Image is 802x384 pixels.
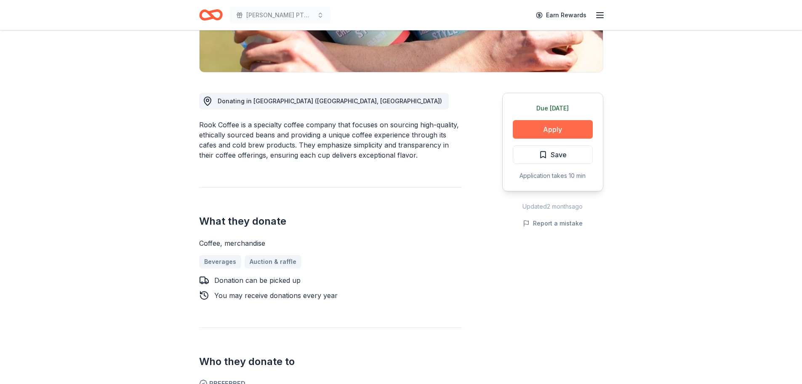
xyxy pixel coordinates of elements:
div: Updated 2 months ago [502,201,603,212]
h2: Who they donate to [199,355,462,368]
div: Donation can be picked up [214,275,301,285]
div: You may receive donations every year [214,290,338,301]
div: Due [DATE] [513,103,593,113]
span: Save [551,149,567,160]
button: Save [513,145,593,164]
a: Earn Rewards [531,8,592,23]
a: Auction & raffle [245,255,301,269]
button: [PERSON_NAME] PTO Tricky TRay [229,7,330,24]
button: Apply [513,120,593,139]
div: Rook Coffee is a specialty coffee company that focuses on sourcing high-quality, ethically source... [199,120,462,160]
div: Application takes 10 min [513,171,593,181]
a: Home [199,5,223,25]
span: Donating in [GEOGRAPHIC_DATA] ([GEOGRAPHIC_DATA], [GEOGRAPHIC_DATA]) [218,97,442,105]
a: Beverages [199,255,241,269]
span: [PERSON_NAME] PTO Tricky TRay [246,10,314,20]
div: Coffee, merchandise [199,238,462,248]
h2: What they donate [199,215,462,228]
button: Report a mistake [523,218,583,228]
